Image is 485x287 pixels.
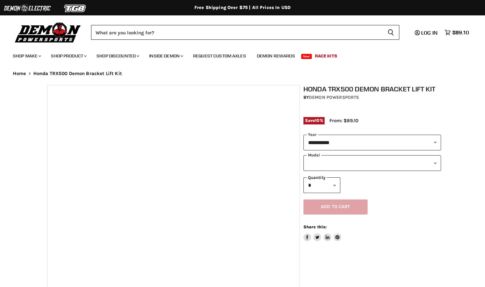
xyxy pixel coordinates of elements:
[188,49,251,63] a: Request Custom Axles
[412,30,441,36] a: Log in
[303,224,441,241] aside: Share this:
[441,28,472,37] a: $89.10
[303,135,441,150] select: year
[91,25,399,40] form: Product
[13,71,26,76] a: Home
[144,49,187,63] a: Inside Demon
[51,2,99,14] img: TGB Logo 2
[301,54,312,59] span: New!
[8,47,467,63] ul: Main menu
[421,30,438,36] span: Log in
[46,49,90,63] a: Shop Product
[303,94,441,101] div: by
[91,25,382,40] input: Search
[252,49,300,63] a: Demon Rewards
[13,21,83,44] img: Demon Powersports
[92,49,143,63] a: Shop Discounted
[303,117,325,124] span: Save %
[310,49,342,63] a: Race Kits
[452,30,469,36] span: $89.10
[303,177,340,193] select: Quantity
[329,118,358,123] span: From: $89.10
[315,118,319,123] span: 10
[33,71,122,76] span: Honda TRX500 Demon Bracket Lift Kit
[8,49,45,63] a: Shop Make
[303,224,327,229] span: Share this:
[3,2,51,14] img: Demon Electric Logo 2
[382,25,399,40] button: Search
[303,155,441,171] select: modal-name
[309,95,359,100] a: Demon Powersports
[303,85,441,93] h1: Honda TRX500 Demon Bracket Lift Kit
